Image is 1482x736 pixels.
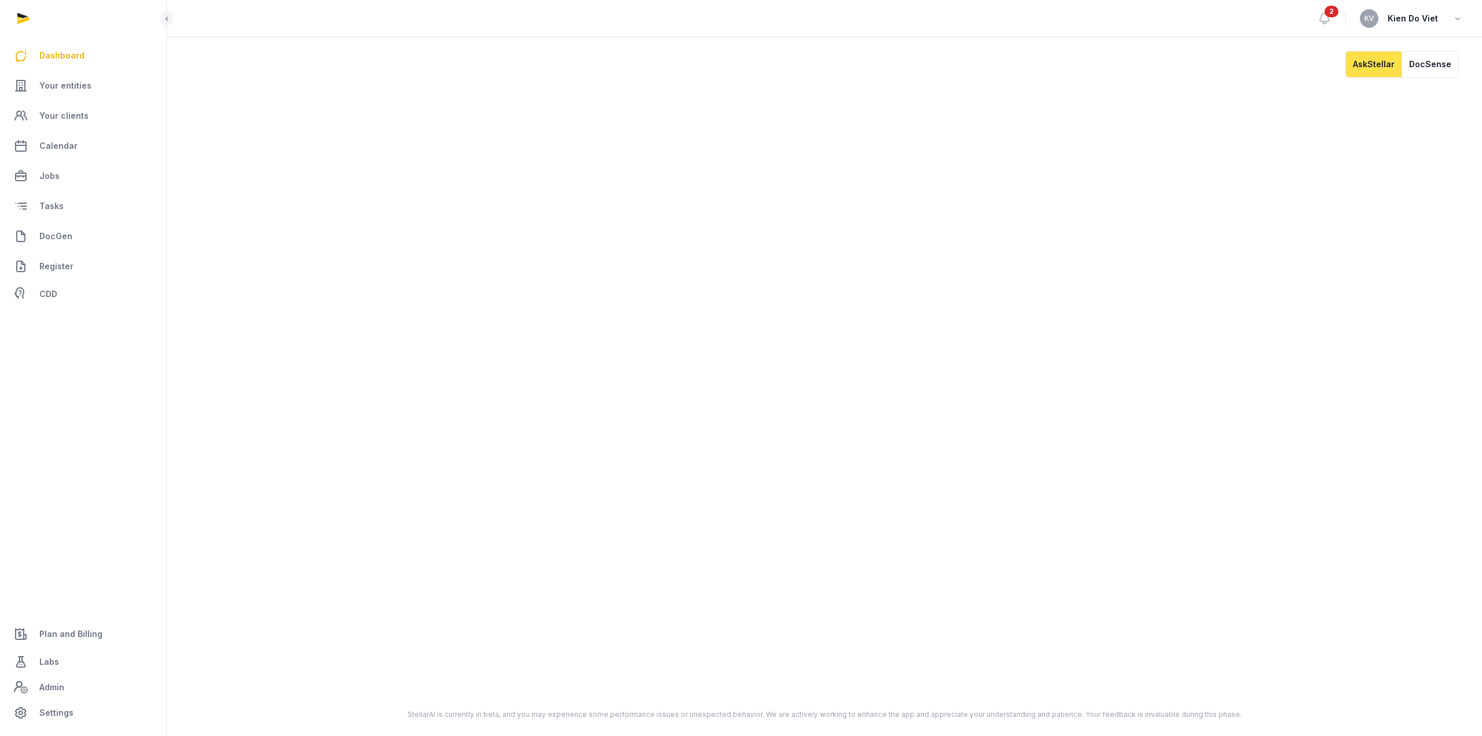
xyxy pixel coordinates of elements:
[9,162,157,190] a: Jobs
[39,627,102,641] span: Plan and Billing
[39,287,57,301] span: CDD
[9,42,157,69] a: Dashboard
[9,676,157,699] a: Admin
[39,79,91,93] span: Your entities
[39,49,85,63] span: Dashboard
[1364,15,1374,22] span: KV
[39,259,74,273] span: Register
[9,222,157,250] a: DocGen
[39,139,78,153] span: Calendar
[9,102,157,130] a: Your clients
[9,620,157,648] a: Plan and Billing
[39,706,74,720] span: Settings
[9,252,157,280] a: Register
[39,109,89,123] span: Your clients
[1388,12,1438,25] span: Kien Do Viet
[1325,6,1338,17] span: 2
[298,710,1351,719] div: StellarAI is currently in beta, and you may experience some performance issues or unexpected beha...
[1345,51,1402,78] button: AskStellar
[39,680,64,694] span: Admin
[1360,9,1378,28] button: KV
[39,199,64,213] span: Tasks
[9,72,157,100] a: Your entities
[9,648,157,676] a: Labs
[9,699,157,727] a: Settings
[39,229,72,243] span: DocGen
[9,132,157,160] a: Calendar
[39,169,60,183] span: Jobs
[9,283,157,306] a: CDD
[39,655,59,669] span: Labs
[9,192,157,220] a: Tasks
[1402,51,1459,78] button: DocSense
